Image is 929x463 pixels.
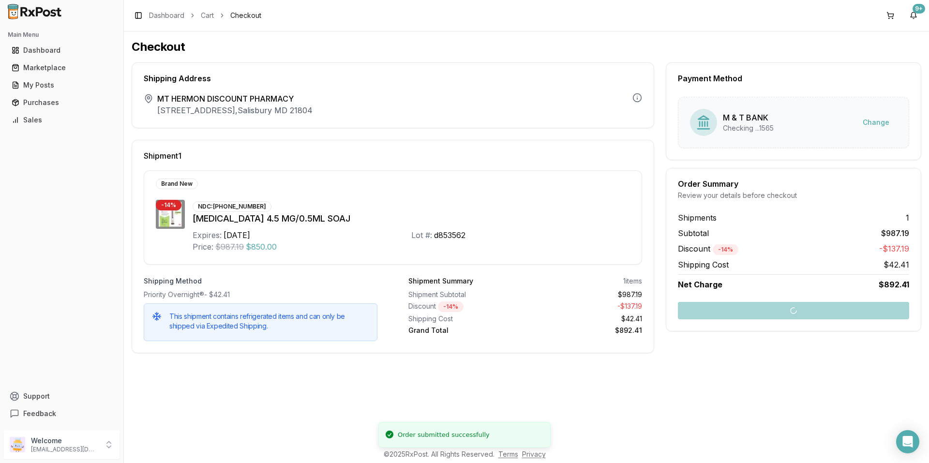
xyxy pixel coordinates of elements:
[623,276,642,286] div: 1 items
[529,314,643,324] div: $42.41
[408,276,473,286] div: Shipment Summary
[4,4,66,19] img: RxPost Logo
[522,450,546,458] a: Privacy
[8,94,116,111] a: Purchases
[12,115,112,125] div: Sales
[157,93,313,105] span: MT HERMON DISCOUNT PHARMACY
[10,437,25,452] img: User avatar
[4,77,120,93] button: My Posts
[156,200,181,210] div: - 14 %
[149,11,184,20] a: Dashboard
[4,60,120,75] button: Marketplace
[193,201,271,212] div: NDC: [PHONE_NUMBER]
[4,112,120,128] button: Sales
[144,290,377,299] div: Priority Overnight® - $42.41
[855,114,897,131] button: Change
[31,436,98,446] p: Welcome
[12,80,112,90] div: My Posts
[678,227,709,239] span: Subtotal
[906,212,909,224] span: 1
[678,259,729,270] span: Shipping Cost
[156,179,198,189] div: Brand New
[678,191,909,200] div: Review your details before checkout
[881,227,909,239] span: $987.19
[144,152,181,160] span: Shipment 1
[193,212,630,225] div: [MEDICAL_DATA] 4.5 MG/0.5ML SOAJ
[149,11,261,20] nav: breadcrumb
[879,243,909,255] span: -$137.19
[8,31,116,39] h2: Main Menu
[884,259,909,270] span: $42.41
[4,43,120,58] button: Dashboard
[408,314,522,324] div: Shipping Cost
[157,105,313,116] p: [STREET_ADDRESS] , Salisbury MD 21804
[8,42,116,59] a: Dashboard
[411,229,432,241] div: Lot #:
[8,59,116,76] a: Marketplace
[879,279,909,290] span: $892.41
[434,229,465,241] div: d853562
[678,244,738,254] span: Discount
[529,290,643,299] div: $987.19
[246,241,277,253] span: $850.00
[144,75,642,82] div: Shipping Address
[498,450,518,458] a: Terms
[8,111,116,129] a: Sales
[678,280,722,289] span: Net Charge
[896,430,919,453] div: Open Intercom Messenger
[529,326,643,335] div: $892.41
[408,301,522,312] div: Discount
[8,76,116,94] a: My Posts
[678,180,909,188] div: Order Summary
[12,98,112,107] div: Purchases
[201,11,214,20] a: Cart
[408,326,522,335] div: Grand Total
[169,312,369,331] h5: This shipment contains refrigerated items and can only be shipped via Expedited Shipping.
[132,39,921,55] h1: Checkout
[408,290,522,299] div: Shipment Subtotal
[4,405,120,422] button: Feedback
[12,45,112,55] div: Dashboard
[678,212,717,224] span: Shipments
[193,241,213,253] div: Price:
[723,123,774,133] div: Checking ...1565
[913,4,925,14] div: 9+
[230,11,261,20] span: Checkout
[156,200,185,229] img: Trulicity 4.5 MG/0.5ML SOAJ
[215,241,244,253] span: $987.19
[398,430,490,440] div: Order submitted successfully
[4,95,120,110] button: Purchases
[31,446,98,453] p: [EMAIL_ADDRESS][DOMAIN_NAME]
[438,301,464,312] div: - 14 %
[4,388,120,405] button: Support
[144,276,377,286] label: Shipping Method
[906,8,921,23] button: 9+
[723,112,774,123] div: M & T BANK
[713,244,738,255] div: - 14 %
[224,229,250,241] div: [DATE]
[193,229,222,241] div: Expires:
[23,409,56,418] span: Feedback
[12,63,112,73] div: Marketplace
[678,75,909,82] div: Payment Method
[529,301,643,312] div: - $137.19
